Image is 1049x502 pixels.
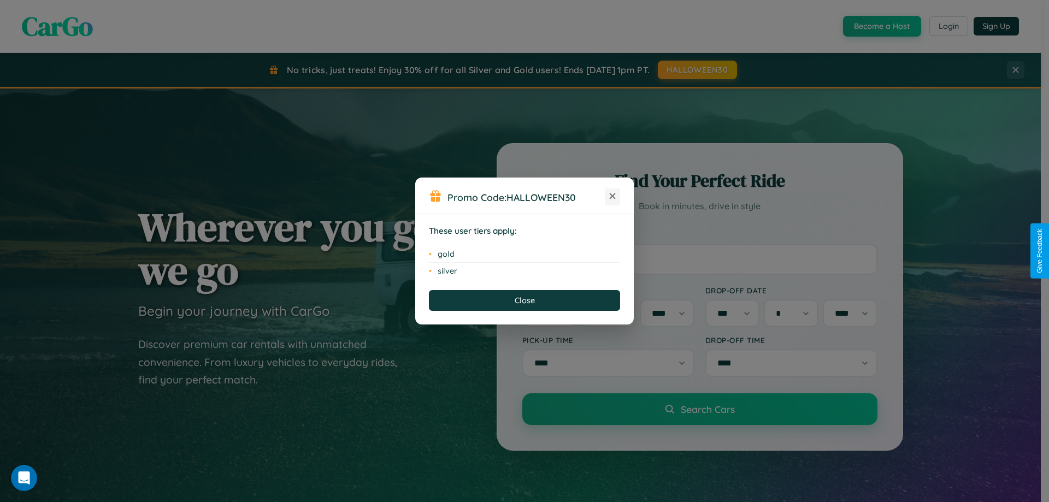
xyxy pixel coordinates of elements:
[429,263,620,279] li: silver
[11,465,37,491] iframe: Intercom live chat
[506,191,576,203] b: HALLOWEEN30
[429,290,620,311] button: Close
[447,191,605,203] h3: Promo Code:
[429,246,620,263] li: gold
[429,226,517,236] strong: These user tiers apply:
[1036,229,1044,273] div: Give Feedback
